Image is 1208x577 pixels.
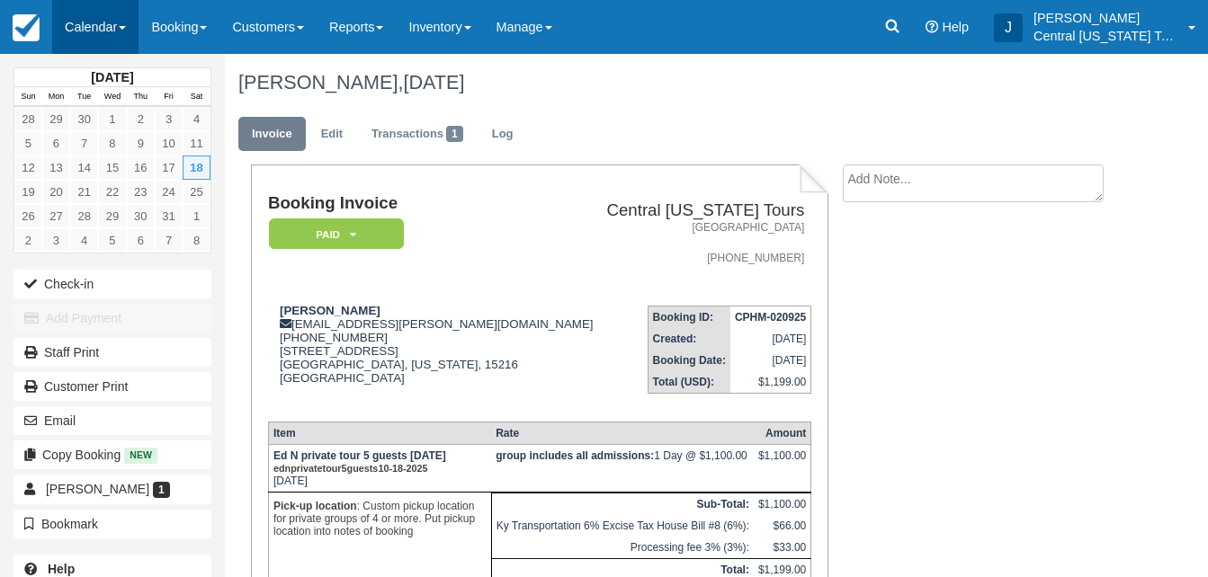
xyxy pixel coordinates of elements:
[273,497,487,540] p: : Custom pickup location for private groups of 4 or more. Put pickup location into notes of booking
[268,194,597,213] h1: Booking Invoice
[1034,9,1177,27] p: [PERSON_NAME]
[91,70,133,84] strong: [DATE]
[604,201,805,220] h2: Central [US_STATE] Tours
[491,537,754,559] td: Processing fee 3% (3%):
[98,204,126,228] a: 29
[153,482,170,498] span: 1
[926,21,938,33] i: Help
[42,155,70,180] a: 13
[183,87,210,107] th: Sat
[268,217,398,251] a: Paid
[269,218,404,250] em: Paid
[994,13,1023,42] div: J
[238,72,1117,93] h1: [PERSON_NAME],
[273,463,428,474] small: ednprivatetour5guests10-18-2025
[155,87,183,107] th: Fri
[273,500,357,512] strong: Pick-up location
[648,350,730,371] th: Booking Date:
[70,131,98,155] a: 7
[13,14,40,41] img: checkfront-main-nav-mini-logo.png
[758,449,806,476] div: $1,100.00
[155,107,183,131] a: 3
[358,117,477,152] a: Transactions1
[648,306,730,329] th: Booking ID:
[13,475,211,503] a: [PERSON_NAME] 1
[14,107,42,131] a: 28
[183,228,210,253] a: 8
[14,131,42,155] a: 5
[13,406,211,435] button: Email
[754,515,811,537] td: $66.00
[127,131,155,155] a: 9
[308,117,356,152] a: Edit
[70,180,98,204] a: 21
[98,87,126,107] th: Wed
[124,448,157,463] span: New
[446,126,463,142] span: 1
[42,204,70,228] a: 27
[648,328,730,350] th: Created:
[48,562,75,576] b: Help
[491,422,754,444] th: Rate
[127,204,155,228] a: 30
[127,87,155,107] th: Thu
[42,107,70,131] a: 29
[268,422,491,444] th: Item
[268,444,491,492] td: [DATE]
[127,107,155,131] a: 2
[491,493,754,515] th: Sub-Total:
[155,228,183,253] a: 7
[13,304,211,333] button: Add Payment
[155,204,183,228] a: 31
[491,444,754,492] td: 1 Day @ $1,100.00
[754,422,811,444] th: Amount
[280,304,380,317] strong: [PERSON_NAME]
[491,515,754,537] td: Ky Transportation 6% Excise Tax House Bill #8 (6%):
[98,155,126,180] a: 15
[183,131,210,155] a: 11
[14,204,42,228] a: 26
[183,155,210,180] a: 18
[730,371,811,394] td: $1,199.00
[127,228,155,253] a: 6
[98,180,126,204] a: 22
[479,117,527,152] a: Log
[42,228,70,253] a: 3
[155,131,183,155] a: 10
[14,228,42,253] a: 2
[42,87,70,107] th: Mon
[604,220,805,266] address: [GEOGRAPHIC_DATA] [PHONE_NUMBER]
[183,180,210,204] a: 25
[14,87,42,107] th: Sun
[754,537,811,559] td: $33.00
[127,155,155,180] a: 16
[183,107,210,131] a: 4
[183,204,210,228] a: 1
[98,107,126,131] a: 1
[70,204,98,228] a: 28
[730,350,811,371] td: [DATE]
[155,180,183,204] a: 24
[942,20,969,34] span: Help
[155,155,183,180] a: 17
[735,311,806,324] strong: CPHM-020925
[42,131,70,155] a: 6
[268,304,597,407] div: [EMAIL_ADDRESS][PERSON_NAME][DOMAIN_NAME] [PHONE_NUMBER] [STREET_ADDRESS] [GEOGRAPHIC_DATA], [US_...
[13,510,211,538] button: Bookmark
[238,117,306,152] a: Invoice
[42,180,70,204] a: 20
[13,440,211,469] button: Copy Booking New
[98,228,126,253] a: 5
[496,449,654,462] strong: group includes all admissions
[14,180,42,204] a: 19
[70,107,98,131] a: 30
[98,131,126,155] a: 8
[13,338,211,367] a: Staff Print
[70,155,98,180] a: 14
[648,371,730,394] th: Total (USD):
[127,180,155,204] a: 23
[403,71,464,93] span: [DATE]
[70,228,98,253] a: 4
[273,449,446,475] strong: Ed N private tour 5 guests [DATE]
[1034,27,1177,45] p: Central [US_STATE] Tours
